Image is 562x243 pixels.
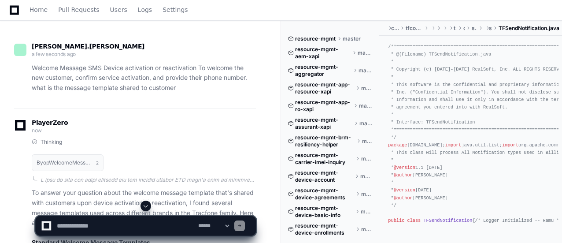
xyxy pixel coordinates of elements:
[295,152,354,166] span: resource-mgmt-carrier-imei-inquiry
[502,142,518,148] span: import
[295,81,354,95] span: resource-mgmt-app-resource-xapi
[32,51,76,57] span: a few seconds ago
[394,172,413,178] span: @author
[472,25,477,32] span: springfarm
[454,25,456,32] span: tracfone
[359,67,373,74] span: master
[32,120,68,125] span: PlayerZero
[295,35,336,42] span: resource-mgmt
[388,142,407,148] span: package
[295,187,354,201] span: resource-mgmt-device-agreements
[30,7,48,12] span: Home
[361,85,373,92] span: master
[406,25,423,32] span: tfcommon-core-services
[359,102,373,109] span: master
[41,176,256,183] div: L ipsu do sita con adipi elitsedd eiu tem incidid utlabor ETD magn'a enim ad minimveni quis nostr...
[110,7,127,12] span: Users
[360,173,373,180] span: master
[32,43,144,50] span: [PERSON_NAME].[PERSON_NAME]
[358,49,373,56] span: master
[362,138,373,145] span: master
[96,159,99,166] span: 2
[295,116,352,131] span: resource-mgmt-assurant-xapi
[295,46,351,60] span: resource-mgmt-aem-xapi
[361,155,373,162] span: master
[163,7,188,12] span: Settings
[32,154,104,171] button: ByopWelcomeMessageJob.java2
[295,134,355,148] span: resource-mgmt-brm-resiliency-helper
[138,7,152,12] span: Logs
[361,191,373,198] span: master
[463,25,465,32] span: domain
[32,188,256,228] p: To answer your question about the welcome message template that's shared with customers upon devi...
[58,7,99,12] span: Pull Requests
[295,64,351,78] span: resource-mgmt-aggregator
[445,142,462,148] span: import
[32,127,42,134] span: now
[499,25,559,32] span: TFSendNotification.java
[394,165,415,170] span: @version
[394,195,413,201] span: @author
[391,25,399,32] span: core-services
[41,138,62,146] span: Thinking
[343,35,361,42] span: master
[489,25,492,32] span: services
[295,99,352,113] span: resource-mgmt-app-ro-xapi
[37,160,92,165] h1: ByopWelcomeMessageJob.java
[32,63,256,93] p: Welcome Message SMS Device activation or reactivation To welcome the new customer, confirm servic...
[295,169,353,183] span: resource-mgmt-device-account
[359,120,373,127] span: master
[394,187,415,193] span: @version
